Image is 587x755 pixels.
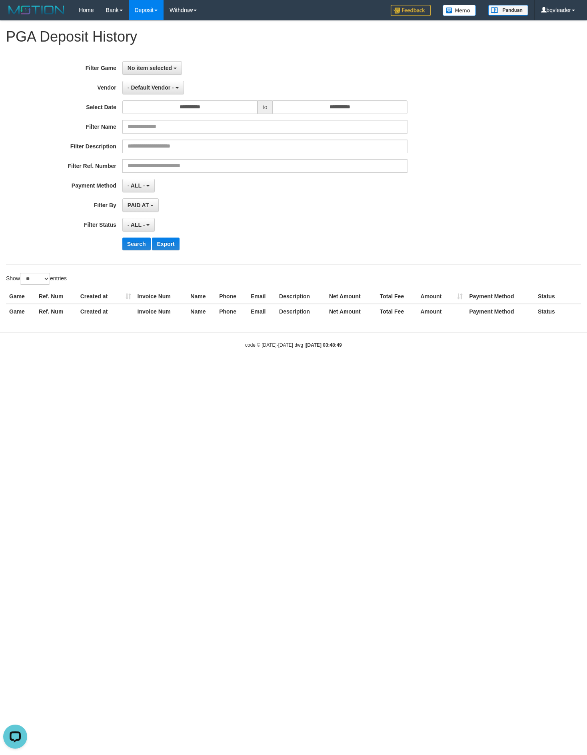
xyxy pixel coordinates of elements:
[128,182,145,189] span: - ALL -
[248,289,276,304] th: Email
[276,304,326,319] th: Description
[152,238,179,250] button: Export
[417,289,466,304] th: Amount
[187,289,216,304] th: Name
[122,179,155,192] button: - ALL -
[122,61,182,75] button: No item selected
[417,304,466,319] th: Amount
[122,81,184,94] button: - Default Vendor -
[122,198,159,212] button: PAID AT
[216,289,248,304] th: Phone
[535,289,581,304] th: Status
[122,218,155,232] button: - ALL -
[3,3,27,27] button: Open LiveChat chat widget
[134,304,188,319] th: Invoice Num
[128,84,174,91] span: - Default Vendor -
[36,304,77,319] th: Ref. Num
[248,304,276,319] th: Email
[128,65,172,71] span: No item selected
[377,304,417,319] th: Total Fee
[535,304,581,319] th: Status
[326,289,377,304] th: Net Amount
[6,273,67,285] label: Show entries
[6,29,581,45] h1: PGA Deposit History
[122,238,151,250] button: Search
[216,304,248,319] th: Phone
[20,273,50,285] select: Showentries
[466,289,535,304] th: Payment Method
[6,4,67,16] img: MOTION_logo.png
[77,289,134,304] th: Created at
[466,304,535,319] th: Payment Method
[391,5,431,16] img: Feedback.jpg
[306,342,342,348] strong: [DATE] 03:48:49
[128,202,149,208] span: PAID AT
[443,5,476,16] img: Button%20Memo.svg
[326,304,377,319] th: Net Amount
[258,100,273,114] span: to
[187,304,216,319] th: Name
[77,304,134,319] th: Created at
[134,289,188,304] th: Invoice Num
[245,342,342,348] small: code © [DATE]-[DATE] dwg |
[6,304,36,319] th: Game
[128,222,145,228] span: - ALL -
[488,5,528,16] img: panduan.png
[36,289,77,304] th: Ref. Num
[377,289,417,304] th: Total Fee
[276,289,326,304] th: Description
[6,289,36,304] th: Game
